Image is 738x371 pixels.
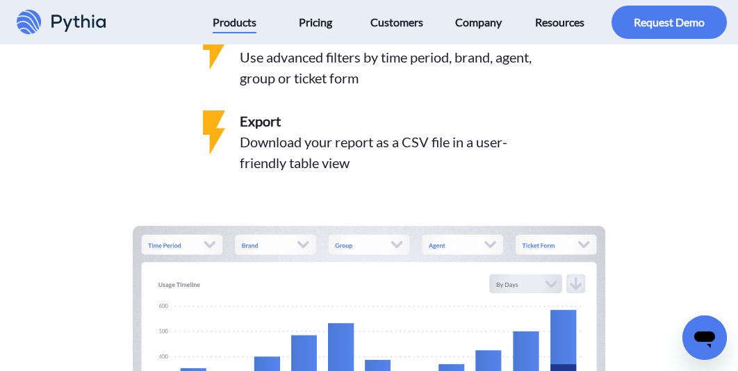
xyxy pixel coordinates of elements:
span: Pricing [299,11,332,33]
h3: Download your report as a CSV file in a user-friendly table view [240,131,539,173]
h3: Use advanced filters by time period, brand, agent, group or ticket form [240,47,539,88]
span: Company [455,11,502,33]
span: Resources [535,11,584,33]
span: Customers [370,11,423,33]
iframe: Button to launch messaging window [682,315,727,360]
span: Products [213,11,256,33]
h3: Export [240,110,539,131]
